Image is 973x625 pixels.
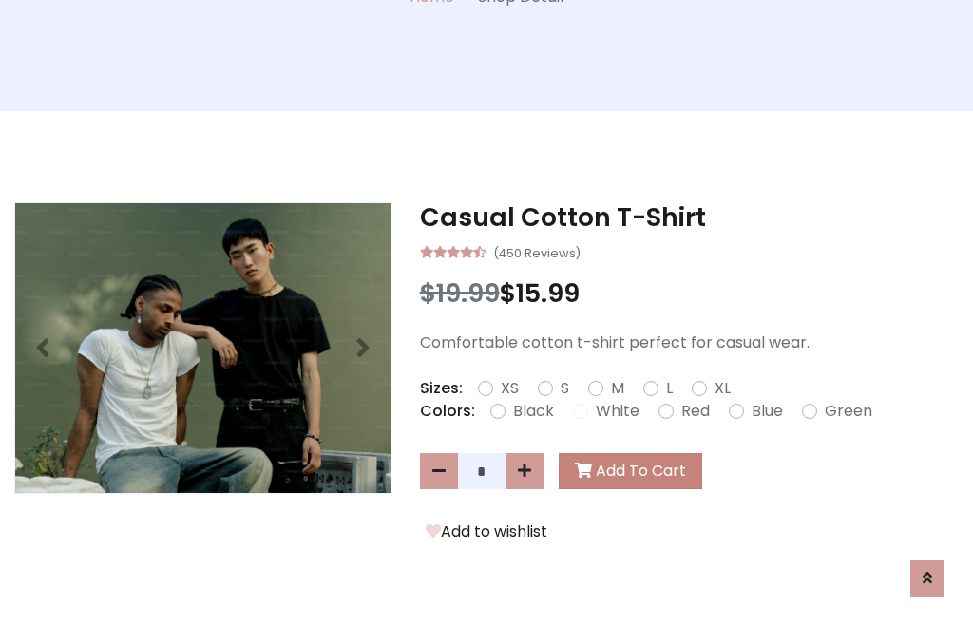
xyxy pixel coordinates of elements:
[15,203,391,493] img: Image
[516,275,580,311] span: 15.99
[825,400,872,423] label: Green
[681,400,710,423] label: Red
[420,278,959,309] h3: $
[513,400,554,423] label: Black
[420,400,475,423] p: Colors:
[596,400,639,423] label: White
[752,400,783,423] label: Blue
[611,377,624,400] label: M
[420,275,500,311] span: $19.99
[715,377,731,400] label: XL
[666,377,673,400] label: L
[561,377,569,400] label: S
[501,377,519,400] label: XS
[420,331,959,354] p: Comfortable cotton t-shirt perfect for casual wear.
[420,202,959,233] h3: Casual Cotton T-Shirt
[493,240,581,263] small: (450 Reviews)
[420,520,553,544] button: Add to wishlist
[559,453,702,489] button: Add To Cart
[420,377,463,400] p: Sizes:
